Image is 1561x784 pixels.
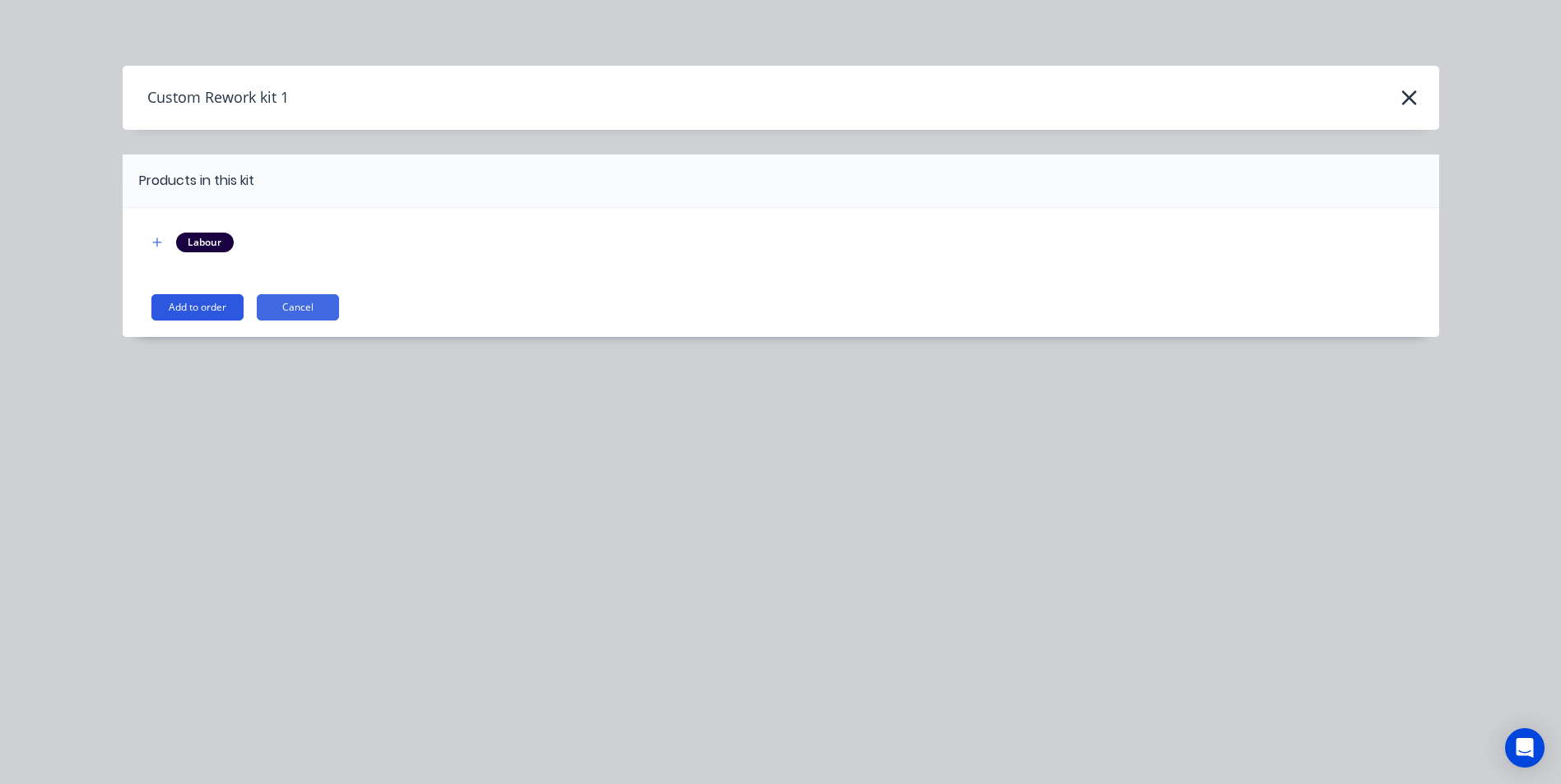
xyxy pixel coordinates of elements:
[1505,728,1545,768] div: Open Intercom Messenger
[151,294,244,321] button: Add to order
[139,171,254,191] div: Products in this kit
[257,294,339,321] button: Cancel
[123,82,289,113] h4: Custom Rework kit 1
[176,233,234,252] div: Labour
